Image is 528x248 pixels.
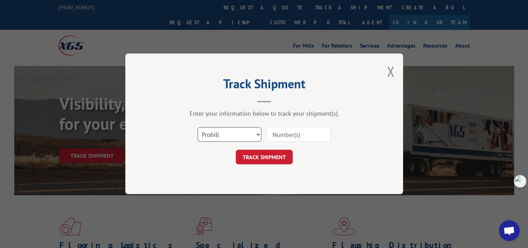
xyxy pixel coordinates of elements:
input: Number(s) [267,127,330,142]
button: TRACK SHIPMENT [236,150,293,165]
div: Open chat [499,220,520,241]
div: Enter your information below to track your shipment(s). [160,110,368,118]
h2: Track Shipment [160,79,368,92]
button: Close modal [387,62,394,81]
